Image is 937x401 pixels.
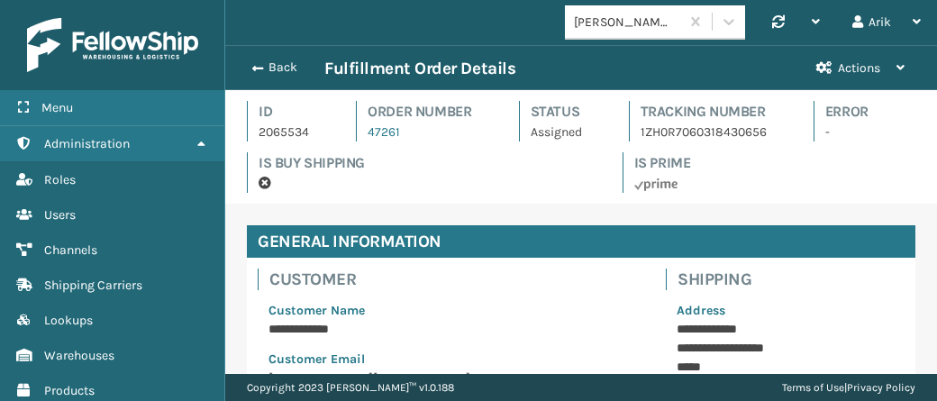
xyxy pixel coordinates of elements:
p: Customer Name [268,301,486,320]
span: Address [677,303,725,318]
span: Roles [44,172,76,187]
h4: Error [825,101,883,123]
span: Users [44,207,76,223]
img: logo [27,18,198,72]
a: 47261 [368,124,400,140]
div: [PERSON_NAME] Brands [574,13,681,32]
h4: Is Buy Shipping [259,152,590,174]
p: Customer Email [268,350,486,369]
h4: Shipping [678,269,905,290]
h3: Fulfillment Order Details [324,58,515,79]
button: Actions [800,46,921,90]
span: Warehouses [44,348,114,363]
h4: General Information [247,225,915,258]
span: Shipping Carriers [44,278,142,293]
p: - [825,123,883,141]
p: [EMAIL_ADDRESS][DOMAIN_NAME] [268,369,486,387]
div: | [782,374,915,401]
h4: Customer [269,269,496,290]
p: Copyright 2023 [PERSON_NAME]™ v 1.0.188 [247,374,454,401]
h4: Is Prime [634,152,915,174]
p: Assigned [531,123,596,141]
span: Lookups [44,313,93,328]
span: Actions [838,60,880,76]
p: 2065534 [259,123,323,141]
a: Privacy Policy [847,381,915,394]
span: Channels [44,242,97,258]
a: Terms of Use [782,381,844,394]
h4: Status [531,101,596,123]
button: Back [241,59,324,76]
span: Administration [44,136,130,151]
p: 1ZH0R7060318430656 [641,123,781,141]
span: Products [44,383,95,398]
span: Menu [41,100,73,115]
h4: Tracking Number [641,101,781,123]
h4: Id [259,101,323,123]
h4: Order Number [368,101,486,123]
